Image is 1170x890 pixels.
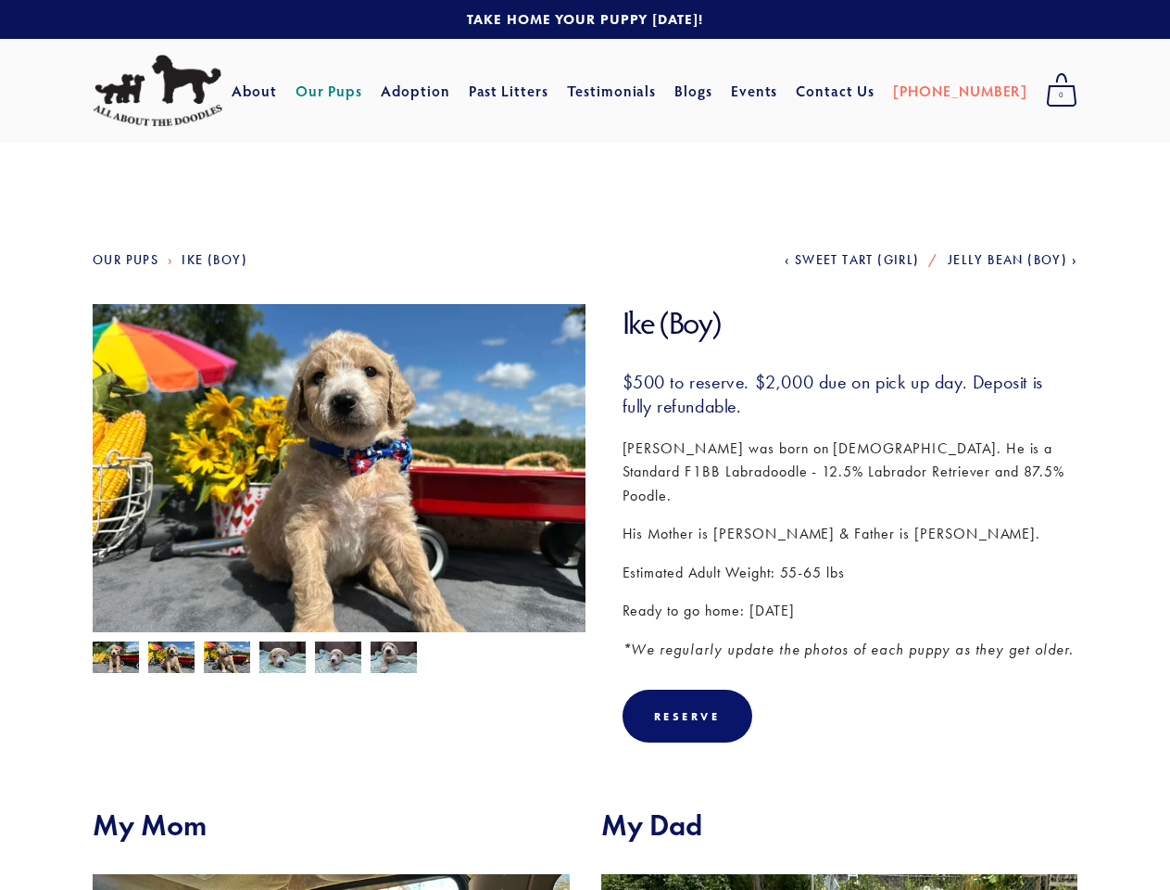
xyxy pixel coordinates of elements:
img: Ike 6.jpg [93,304,585,674]
a: Adoption [381,74,450,108]
h2: My Mom [93,807,570,843]
p: Ready to go home: [DATE] [623,599,1078,623]
a: Testimonials [567,74,657,108]
a: Our Pups [296,74,363,108]
h1: Ike (Boy) [623,304,1078,342]
h3: $500 to reserve. $2,000 due on pick up day. Deposit is fully refundable. [623,370,1078,418]
a: 0 items in cart [1037,68,1087,114]
a: Sweet Tart (Girl) [785,252,920,268]
a: Our Pups [93,252,158,268]
img: Ike 2.jpg [315,642,361,677]
h2: My Dad [601,807,1078,843]
img: Ike 4.jpg [93,642,139,677]
div: Reserve [654,709,721,723]
a: Ike (Boy) [182,252,247,268]
span: Jelly Bean (Boy) [948,252,1067,268]
img: Ike 5.jpg [204,642,250,677]
a: [PHONE_NUMBER] [893,74,1027,108]
a: Blogs [674,74,712,108]
a: Events [731,74,778,108]
span: Sweet Tart (Girl) [795,252,920,268]
p: Estimated Adult Weight: 55-65 lbs [623,561,1078,585]
p: [PERSON_NAME] was born on [DEMOGRAPHIC_DATA]. He is a Standard F1BB Labradoodle - 12.5% Labrador ... [623,437,1078,508]
img: Ike 6.jpg [148,642,195,677]
em: *We regularly update the photos of each puppy as they get older. [623,641,1074,658]
p: His Mother is [PERSON_NAME] & Father is [PERSON_NAME]. [623,522,1078,546]
img: Ike 1.jpg [259,640,306,675]
span: 0 [1046,83,1077,108]
div: Reserve [623,690,752,743]
img: Ike 3.jpg [371,642,417,677]
a: About [232,74,277,108]
a: Jelly Bean (Boy) [948,252,1077,268]
a: Past Litters [469,81,549,100]
img: All About The Doodles [93,55,222,127]
a: Contact Us [796,74,874,108]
